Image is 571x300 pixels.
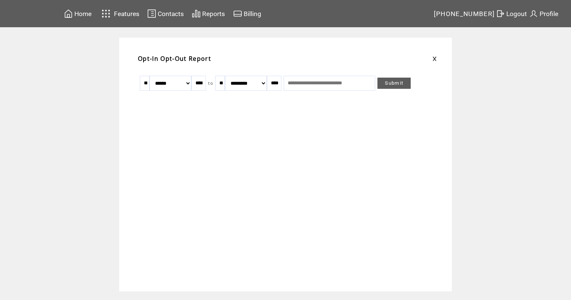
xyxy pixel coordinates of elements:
[208,81,213,86] span: to
[138,54,211,63] span: Opt-In Opt-Out Report
[529,9,538,18] img: profile.svg
[232,8,262,19] a: Billing
[434,10,495,18] span: [PHONE_NUMBER]
[202,10,225,18] span: Reports
[233,9,242,18] img: creidtcard.svg
[146,8,185,19] a: Contacts
[147,9,156,18] img: contacts.svg
[506,10,527,18] span: Logout
[158,10,184,18] span: Contacts
[98,6,141,21] a: Features
[528,8,559,19] a: Profile
[191,8,226,19] a: Reports
[192,9,201,18] img: chart.svg
[496,9,505,18] img: exit.svg
[64,9,73,18] img: home.svg
[74,10,92,18] span: Home
[540,10,558,18] span: Profile
[495,8,528,19] a: Logout
[114,10,139,18] span: Features
[244,10,261,18] span: Billing
[377,78,411,89] a: Submit
[63,8,93,19] a: Home
[99,7,112,20] img: features.svg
